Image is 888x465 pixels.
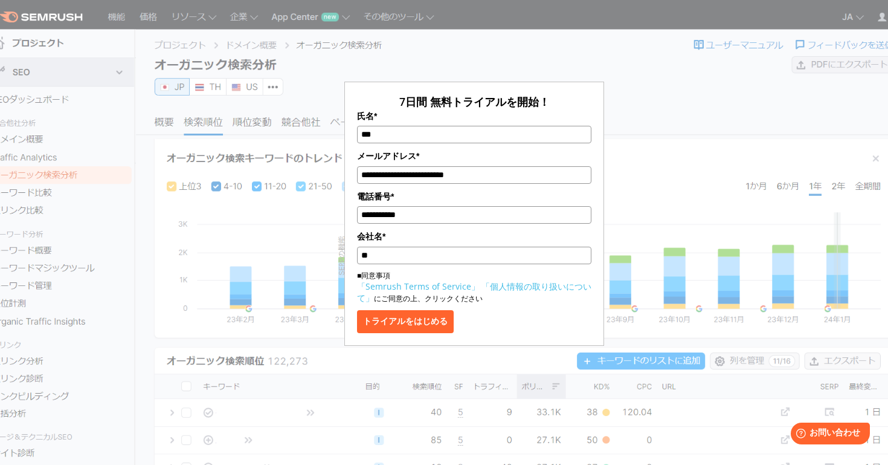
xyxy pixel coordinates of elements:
[357,281,480,292] a: 「Semrush Terms of Service」
[357,270,591,304] p: ■同意事項 にご同意の上、クリックください
[357,310,454,333] button: トライアルをはじめる
[357,190,591,203] label: 電話番号*
[399,94,550,109] span: 7日間 無料トライアルを開始！
[780,418,875,452] iframe: Help widget launcher
[357,149,591,163] label: メールアドレス*
[357,281,591,304] a: 「個人情報の取り扱いについて」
